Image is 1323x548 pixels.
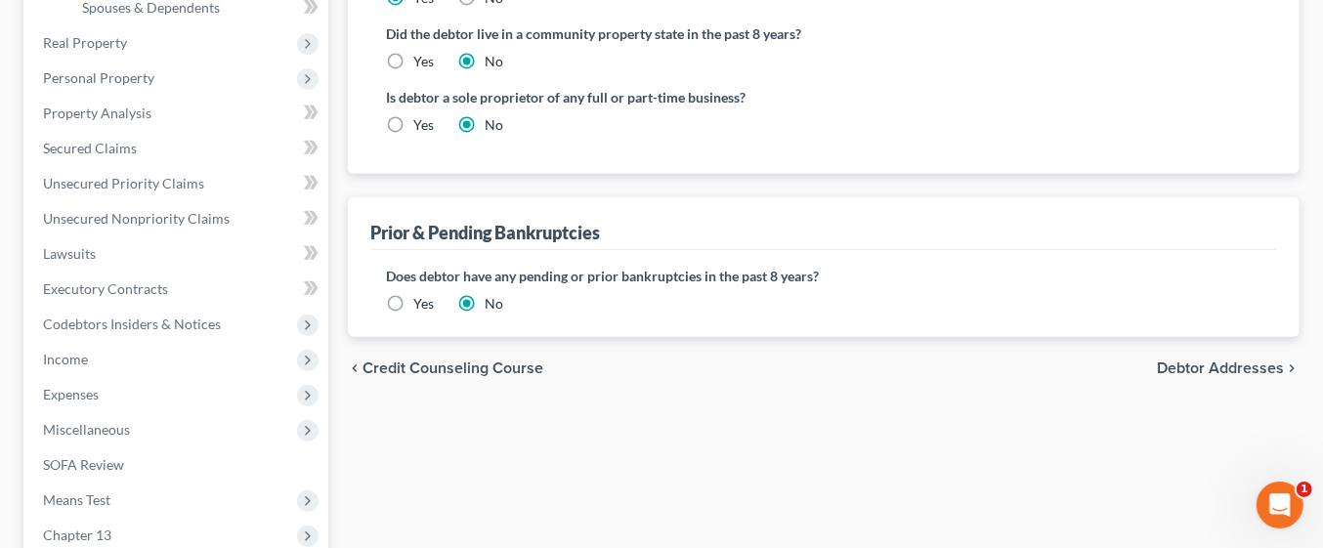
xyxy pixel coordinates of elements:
[1257,482,1303,528] iframe: Intercom live chat
[387,266,1261,286] label: Does debtor have any pending or prior bankruptcies in the past 8 years?
[348,360,544,376] button: chevron_left Credit Counseling Course
[414,52,435,71] label: Yes
[43,175,204,191] span: Unsecured Priority Claims
[1157,360,1300,376] button: Debtor Addresses chevron_right
[348,360,363,376] i: chevron_left
[486,294,504,314] label: No
[43,280,168,297] span: Executory Contracts
[1297,482,1312,497] span: 1
[363,360,544,376] span: Credit Counseling Course
[27,166,328,201] a: Unsecured Priority Claims
[27,96,328,131] a: Property Analysis
[27,201,328,236] a: Unsecured Nonpriority Claims
[387,23,1261,44] label: Did the debtor live in a community property state in the past 8 years?
[43,386,99,402] span: Expenses
[43,456,124,473] span: SOFA Review
[1284,360,1300,376] i: chevron_right
[43,245,96,262] span: Lawsuits
[371,221,601,244] div: Prior & Pending Bankruptcies
[43,105,151,121] span: Property Analysis
[43,140,137,156] span: Secured Claims
[43,421,130,438] span: Miscellaneous
[486,115,504,135] label: No
[43,527,111,543] span: Chapter 13
[43,491,110,508] span: Means Test
[43,316,221,332] span: Codebtors Insiders & Notices
[43,210,230,227] span: Unsecured Nonpriority Claims
[27,236,328,272] a: Lawsuits
[414,294,435,314] label: Yes
[387,87,814,107] label: Is debtor a sole proprietor of any full or part-time business?
[43,69,154,86] span: Personal Property
[27,272,328,307] a: Executory Contracts
[43,351,88,367] span: Income
[1157,360,1284,376] span: Debtor Addresses
[27,131,328,166] a: Secured Claims
[43,34,127,51] span: Real Property
[414,115,435,135] label: Yes
[27,447,328,483] a: SOFA Review
[486,52,504,71] label: No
